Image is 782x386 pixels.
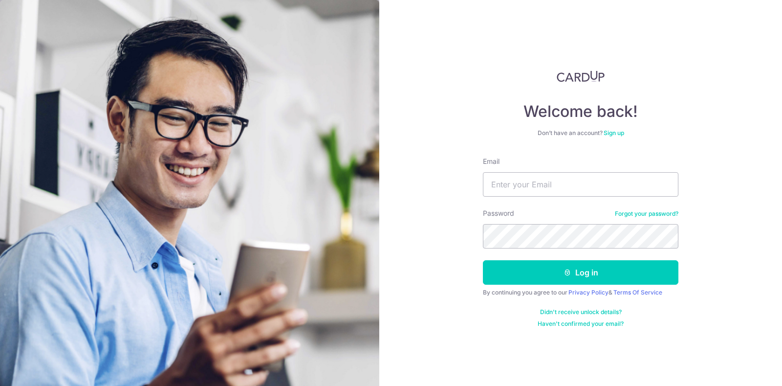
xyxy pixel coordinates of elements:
label: Email [483,157,500,166]
button: Log in [483,260,678,285]
a: Forgot your password? [615,210,678,218]
a: Haven't confirmed your email? [538,320,624,328]
a: Privacy Policy [568,289,608,296]
img: CardUp Logo [557,70,605,82]
div: By continuing you agree to our & [483,289,678,296]
label: Password [483,208,514,218]
a: Terms Of Service [613,289,662,296]
div: Don’t have an account? [483,129,678,137]
a: Sign up [604,129,624,136]
h4: Welcome back! [483,102,678,121]
input: Enter your Email [483,172,678,197]
a: Didn't receive unlock details? [540,308,622,316]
